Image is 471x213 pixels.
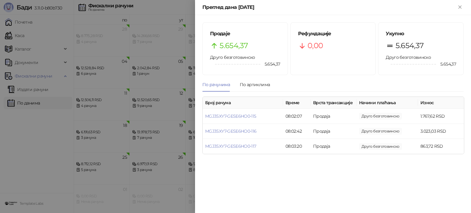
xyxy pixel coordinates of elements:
span: 5.654,37 [436,61,456,67]
th: Време [283,97,311,109]
td: 08:02:07 [283,109,311,124]
td: 863,72 RSD [418,139,464,154]
span: 1.767,62 [359,113,402,120]
h5: Продаје [210,30,280,37]
h5: Рефундације [298,30,368,37]
span: 863,72 [359,143,402,150]
th: Број рачуна [203,97,283,109]
a: MGJ3SXY7-GESE6HO0-116 [205,128,257,134]
th: Врста трансакције [311,97,357,109]
h5: Укупно [386,30,456,37]
div: По рачунима [202,81,230,88]
a: MGJ3SXY7-GESE6HO0-117 [205,143,256,149]
td: 3.023,03 RSD [418,124,464,139]
span: 0,00 [308,40,323,51]
span: Друго безготовинско [386,55,431,60]
td: Продаја [311,109,357,124]
span: Друго безготовинско [210,55,255,60]
td: 1.767,62 RSD [418,109,464,124]
td: 08:02:42 [283,124,311,139]
th: Начини плаћања [357,97,418,109]
span: 5.654,37 [220,40,248,51]
span: 5.654,37 [396,40,424,51]
th: Износ [418,97,464,109]
div: Преглед дана [DATE] [202,4,456,11]
td: Продаја [311,124,357,139]
div: По артиклима [240,81,270,88]
span: 5.654,37 [260,61,280,67]
a: MGJ3SXY7-GESE6HO0-115 [205,113,256,119]
button: Close [456,4,464,11]
span: 3.023,03 [359,128,402,135]
td: Продаја [311,139,357,154]
td: 08:03:20 [283,139,311,154]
